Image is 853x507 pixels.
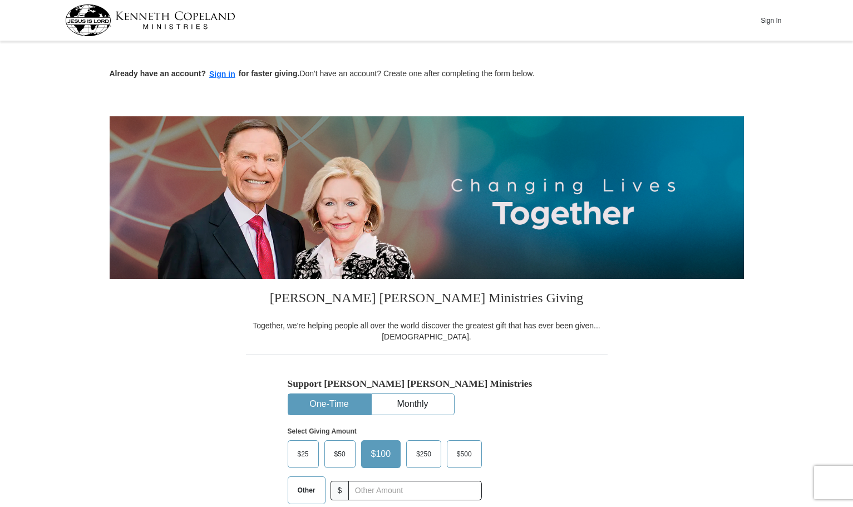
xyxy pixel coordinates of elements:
button: Sign in [206,68,239,81]
strong: Select Giving Amount [288,427,357,435]
strong: Already have an account? for faster giving. [110,69,300,78]
input: Other Amount [348,481,481,500]
h3: [PERSON_NAME] [PERSON_NAME] Ministries Giving [246,279,608,320]
button: Sign In [755,12,788,29]
span: $100 [366,446,397,462]
span: Other [292,482,321,499]
span: $250 [411,446,437,462]
span: $ [331,481,349,500]
p: Don't have an account? Create one after completing the form below. [110,68,744,81]
span: $25 [292,446,314,462]
span: $50 [329,446,351,462]
img: kcm-header-logo.svg [65,4,235,36]
span: $500 [451,446,477,462]
h5: Support [PERSON_NAME] [PERSON_NAME] Ministries [288,378,566,390]
button: One-Time [288,394,371,415]
div: Together, we're helping people all over the world discover the greatest gift that has ever been g... [246,320,608,342]
button: Monthly [372,394,454,415]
